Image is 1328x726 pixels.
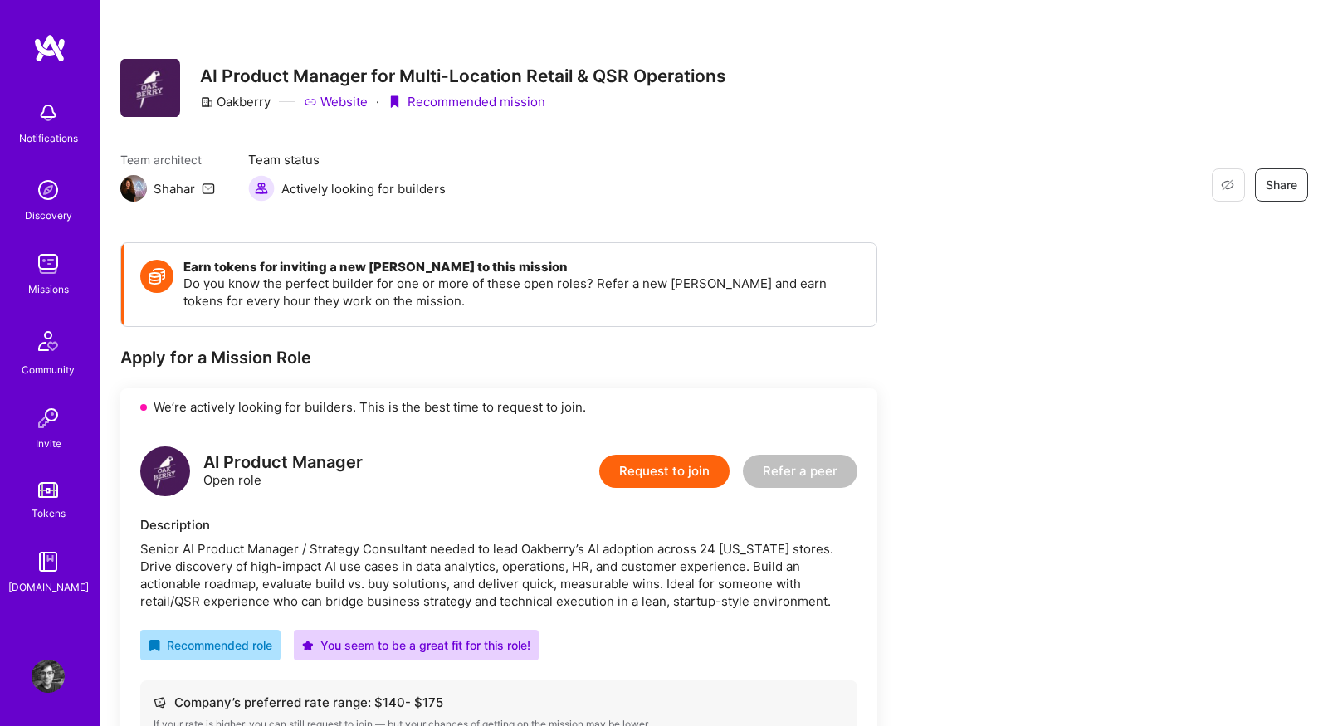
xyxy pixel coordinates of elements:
i: icon CompanyGray [200,95,213,109]
div: Recommended role [149,636,272,654]
div: Oakberry [200,93,271,110]
span: Team architect [120,151,215,168]
img: Invite [32,402,65,435]
div: We’re actively looking for builders. This is the best time to request to join. [120,388,877,426]
div: Apply for a Mission Role [120,347,877,368]
i: icon RecommendedBadge [149,640,160,651]
i: icon EyeClosed [1221,178,1234,192]
img: teamwork [32,247,65,280]
div: You seem to be a great fit for this role! [302,636,530,654]
div: Community [22,361,75,378]
div: Discovery [25,207,72,224]
span: Actively looking for builders [281,180,446,197]
div: Open role [203,454,363,489]
img: Community [28,321,68,361]
img: User Avatar [32,660,65,693]
img: discovery [32,173,65,207]
span: Team status [248,151,446,168]
div: Recommended mission [388,93,545,110]
img: Actively looking for builders [248,175,275,202]
i: icon Cash [154,696,166,709]
button: Share [1255,168,1308,202]
a: User Avatar [27,660,69,693]
span: Share [1266,177,1297,193]
button: Refer a peer [743,455,857,488]
i: icon PurpleStar [302,640,314,651]
i: icon Mail [202,182,215,195]
img: tokens [38,482,58,498]
div: Notifications [19,129,78,147]
img: Token icon [140,260,173,293]
img: logo [33,33,66,63]
img: Company Logo [120,59,180,117]
div: Missions [28,280,69,298]
div: Senior AI Product Manager / Strategy Consultant needed to lead Oakberry’s AI adoption across 24 [... [140,540,857,610]
div: Description [140,516,857,534]
div: · [376,93,379,110]
h4: Earn tokens for inviting a new [PERSON_NAME] to this mission [183,260,860,275]
img: Team Architect [120,175,147,202]
p: Do you know the perfect builder for one or more of these open roles? Refer a new [PERSON_NAME] an... [183,275,860,309]
h3: AI Product Manager for Multi-Location Retail & QSR Operations [200,66,726,86]
div: [DOMAIN_NAME] [8,578,89,596]
div: Company’s preferred rate range: $ 140 - $ 175 [154,694,844,711]
button: Request to join [599,455,730,488]
div: Invite [36,435,61,452]
div: Tokens [32,504,66,522]
img: logo [140,446,190,496]
a: Website [304,93,368,110]
div: Shahar [154,180,195,197]
img: guide book [32,545,65,578]
i: icon PurpleRibbon [388,95,401,109]
img: bell [32,96,65,129]
div: AI Product Manager [203,454,363,471]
